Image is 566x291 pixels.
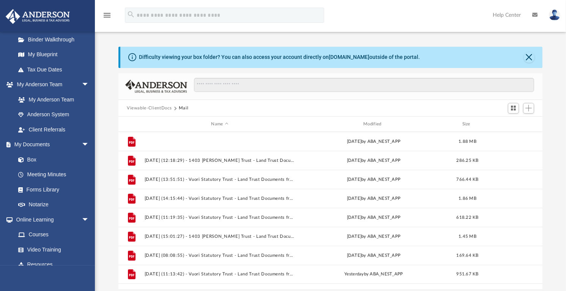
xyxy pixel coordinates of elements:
button: [DATE] (13:51:51) - Vuori Statutory Trust - Land Trust Documents from Mono County Tax Collector.pdf [145,177,295,182]
div: [DATE] by ABA_NEST_APP [298,195,449,202]
div: Modified [298,121,449,128]
button: Viewable-ClientDocs [127,105,172,112]
button: [DATE] (14:19:16) - 1403 [PERSON_NAME] Trust - Land Trust Documents from [PERSON_NAME].pdf [145,139,295,144]
a: My Anderson Team [11,92,93,107]
span: 1.86 MB [459,196,476,201]
a: My Anderson Teamarrow_drop_down [5,77,97,92]
a: menu [102,14,112,20]
a: Client Referrals [11,122,97,137]
a: Online Learningarrow_drop_down [5,212,97,227]
img: Anderson Advisors Platinum Portal [3,9,72,24]
span: arrow_drop_down [82,77,97,93]
button: [DATE] (11:13:42) - Vuori Statutory Trust - Land Trust Documents from Mono County Department of F... [145,272,295,277]
span: arrow_drop_down [82,137,97,153]
div: [DATE] by ABA_NEST_APP [298,214,449,221]
button: [DATE] (12:18:29) - 1403 [PERSON_NAME] Trust - Land Trust Documents from [PERSON_NAME], CPA.pdf [145,158,295,163]
div: by ABA_NEST_APP [298,271,449,278]
div: [DATE] by ABA_NEST_APP [298,233,449,240]
a: Box [11,152,93,167]
span: 1.45 MB [459,234,476,239]
img: User Pic [549,9,560,21]
span: 169.64 KB [456,253,478,258]
button: Switch to Grid View [508,103,519,114]
a: Courses [11,227,97,242]
a: Resources [11,257,97,272]
a: Video Training [11,242,93,257]
button: Mail [179,105,189,112]
a: Binder Walkthrough [11,32,101,47]
a: Notarize [11,197,97,212]
span: arrow_drop_down [82,212,97,228]
div: Difficulty viewing your box folder? You can also access your account directly on outside of the p... [139,53,420,61]
a: Forms Library [11,182,93,197]
button: Add [523,103,534,114]
button: [DATE] (14:15:44) - Vuori Statutory Trust - Land Trust Documents from [PERSON_NAME].pdf [145,196,295,201]
a: Meeting Minutes [11,167,97,182]
div: [DATE] by ABA_NEST_APP [298,176,449,183]
div: [DATE] by ABA_NEST_APP [298,252,449,259]
div: id [122,121,141,128]
div: Size [452,121,483,128]
div: [DATE] by ABA_NEST_APP [298,138,449,145]
i: search [127,10,135,19]
a: My Blueprint [11,47,97,62]
span: 951.67 KB [456,272,478,276]
span: yesterday [344,272,364,276]
a: My Documentsarrow_drop_down [5,137,97,152]
div: grid [118,132,542,289]
a: [DOMAIN_NAME] [329,54,369,60]
div: Name [144,121,295,128]
button: [DATE] (11:19:35) - Vuori Statutory Trust - Land Trust Documents from [PERSON_NAME].pdf [145,215,295,220]
input: Search files and folders [194,78,534,92]
div: id [486,121,539,128]
span: 286.25 KB [456,158,478,163]
span: 1.88 MB [459,139,476,144]
div: [DATE] by ABA_NEST_APP [298,157,449,164]
button: [DATE] (08:08:55) - Vuori Statutory Trust - Land Trust Documents from [PERSON_NAME].pdf [145,253,295,258]
i: menu [102,11,112,20]
a: Anderson System [11,107,97,122]
a: Tax Due Dates [11,62,101,77]
span: 766.44 KB [456,177,478,182]
button: [DATE] (15:01:27) - 1403 [PERSON_NAME] Trust - Land Trust Documents from [PERSON_NAME].pdf [145,234,295,239]
button: Close [524,52,534,63]
span: 618.22 KB [456,215,478,220]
